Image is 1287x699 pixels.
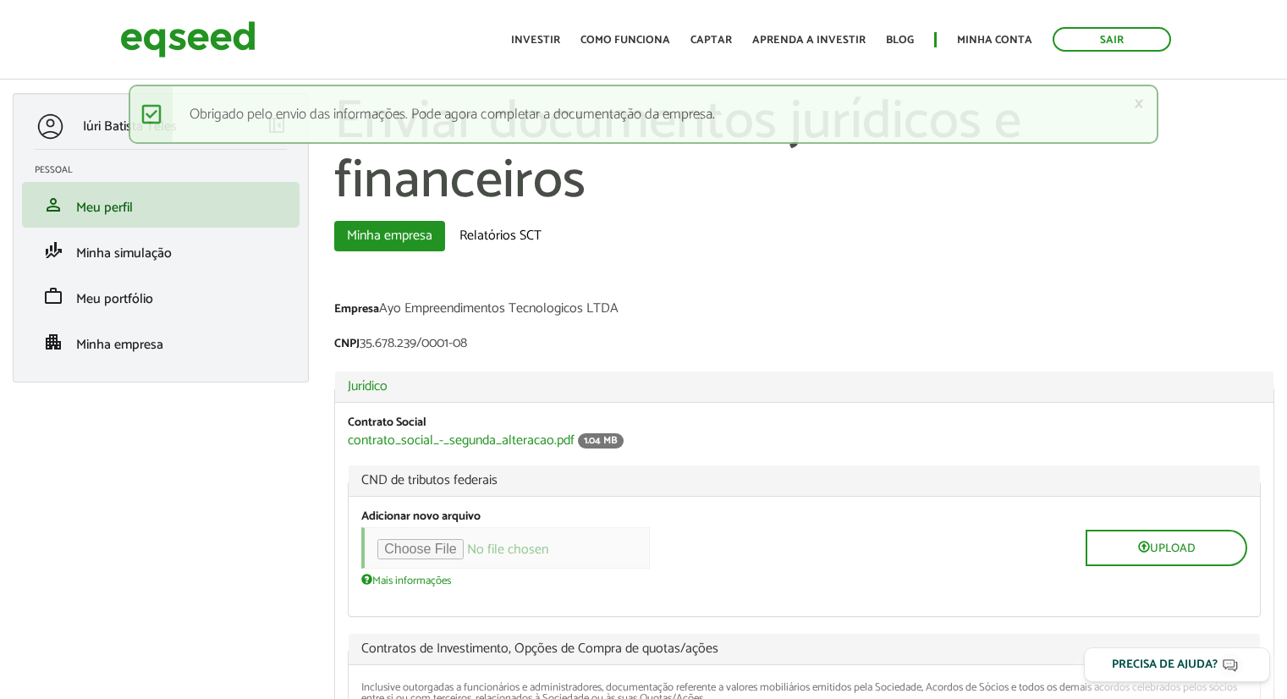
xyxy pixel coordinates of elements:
[578,433,624,449] span: 1.04 MB
[334,93,1274,212] h1: Enviar documentos jurídicos e financeiros
[348,417,426,429] label: Contrato Social
[361,573,451,586] a: Mais informações
[447,221,554,251] a: Relatórios SCT
[957,35,1032,46] a: Minha conta
[22,319,300,365] li: Minha empresa
[76,242,172,265] span: Minha simulação
[348,434,575,448] a: contrato_social_-_segunda_alteracao.pdf
[334,304,379,316] label: Empresa
[22,273,300,319] li: Meu portfólio
[43,332,63,352] span: apartment
[752,35,866,46] a: Aprenda a investir
[334,337,1274,355] div: 35.678.239/0001-08
[76,333,163,356] span: Minha empresa
[83,118,177,135] p: Iúri Batista Teles
[22,182,300,228] li: Meu perfil
[35,332,287,352] a: apartmentMinha empresa
[511,35,560,46] a: Investir
[35,165,300,175] h2: Pessoal
[129,85,1158,144] div: Obrigado pelo envio das informações. Pode agora completar a documentação da empresa.
[35,286,287,306] a: workMeu portfólio
[43,240,63,261] span: finance_mode
[690,35,732,46] a: Captar
[35,195,287,215] a: personMeu perfil
[76,288,153,311] span: Meu portfólio
[1053,27,1171,52] a: Sair
[120,17,256,62] img: EqSeed
[580,35,670,46] a: Como funciona
[1134,95,1144,113] a: ×
[43,195,63,215] span: person
[361,642,1247,656] span: Contratos de Investimento, Opções de Compra de quotas/ações
[334,338,360,350] label: CNPJ
[361,474,1247,487] span: CND de tributos federais
[35,240,287,261] a: finance_modeMinha simulação
[361,511,481,523] label: Adicionar novo arquivo
[43,286,63,306] span: work
[886,35,914,46] a: Blog
[76,196,133,219] span: Meu perfil
[334,302,1274,320] div: Ayo Empreendimentos Tecnologicos LTDA
[1086,530,1247,566] button: Upload
[22,228,300,273] li: Minha simulação
[348,380,1261,394] a: Jurídico
[334,221,445,251] a: Minha empresa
